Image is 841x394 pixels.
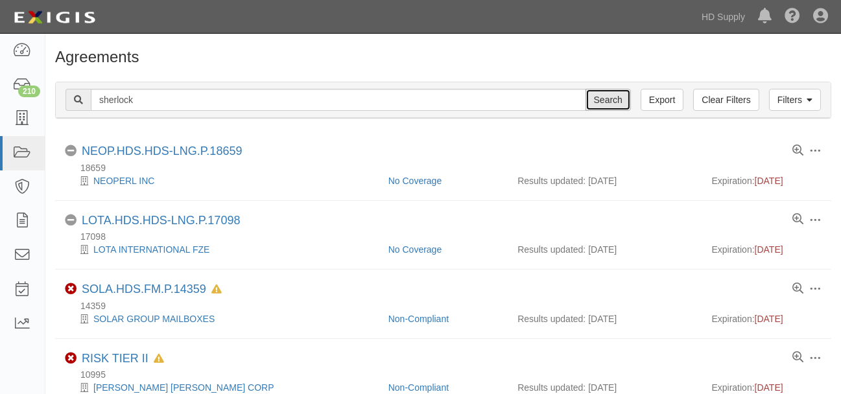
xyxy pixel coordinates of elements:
span: [DATE] [755,244,783,255]
i: No Coverage [65,214,77,226]
span: [DATE] [755,314,783,324]
a: HD Supply [695,4,752,30]
span: [DATE] [755,382,783,393]
div: SOLAR GROUP MAILBOXES [65,312,379,325]
div: JONES STEPHENS CORP [65,381,379,394]
a: View results summary [792,283,803,295]
img: logo-5460c22ac91f19d4615b14bd174203de0afe785f0fc80cf4dbbc73dc1793850b.png [10,6,99,29]
div: 17098 [65,230,831,243]
div: LOTA.HDS.HDS-LNG.P.17098 [82,214,240,228]
a: Non-Compliant [388,314,449,324]
a: View results summary [792,352,803,364]
i: In Default since 05/22/2024 [154,354,164,364]
i: No Coverage [65,145,77,157]
a: Export [641,89,683,111]
div: 10995 [65,368,831,381]
a: [PERSON_NAME] [PERSON_NAME] CORP [93,382,274,393]
a: No Coverage [388,244,442,255]
a: View results summary [792,145,803,157]
a: LOTA INTERNATIONAL FZE [93,244,209,255]
a: SOLA.HDS.FM.P.14359 [82,283,206,295]
h1: Agreements [55,49,831,65]
a: No Coverage [388,176,442,186]
div: 14359 [65,299,831,312]
div: Expiration: [712,174,822,187]
a: Non-Compliant [388,382,449,393]
a: Filters [769,89,821,111]
span: [DATE] [755,176,783,186]
i: In Default since 04/22/2024 [211,285,222,294]
a: Clear Filters [693,89,759,111]
i: Non-Compliant [65,283,77,295]
div: Results updated: [DATE] [517,174,692,187]
div: Expiration: [712,381,822,394]
a: NEOPERL INC [93,176,154,186]
div: 210 [18,86,40,97]
div: Results updated: [DATE] [517,381,692,394]
i: Non-Compliant [65,353,77,364]
i: Help Center - Complianz [785,9,800,25]
a: NEOP.HDS.HDS-LNG.P.18659 [82,145,242,157]
input: Search [91,89,586,111]
a: RISK TIER II [82,352,148,365]
input: Search [586,89,631,111]
div: Results updated: [DATE] [517,312,692,325]
div: SOLA.HDS.FM.P.14359 [82,283,222,297]
a: SOLAR GROUP MAILBOXES [93,314,215,324]
div: NEOP.HDS.HDS-LNG.P.18659 [82,145,242,159]
div: 18659 [65,161,831,174]
div: Expiration: [712,312,822,325]
div: LOTA INTERNATIONAL FZE [65,243,379,256]
a: View results summary [792,214,803,226]
div: Expiration: [712,243,822,256]
div: Results updated: [DATE] [517,243,692,256]
div: NEOPERL INC [65,174,379,187]
a: LOTA.HDS.HDS-LNG.P.17098 [82,214,240,227]
div: RISK TIER II [82,352,164,366]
